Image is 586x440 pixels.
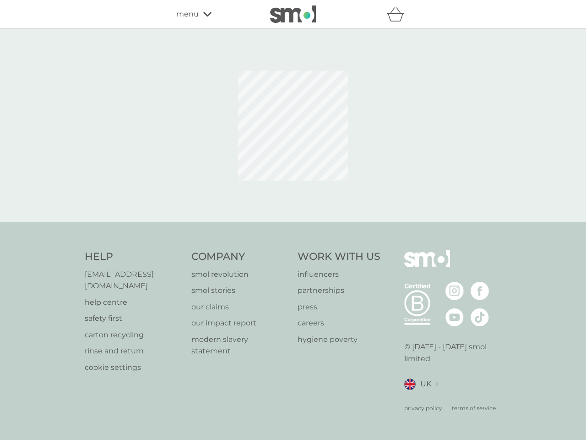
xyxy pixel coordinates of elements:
a: our impact report [191,317,289,329]
a: partnerships [298,285,380,297]
span: menu [176,8,199,20]
h4: Help [85,250,182,264]
a: cookie settings [85,362,182,374]
a: safety first [85,313,182,324]
img: visit the smol Tiktok page [471,308,489,326]
p: © [DATE] - [DATE] smol limited [404,341,502,364]
a: modern slavery statement [191,334,289,357]
h4: Company [191,250,289,264]
img: visit the smol Youtube page [445,308,464,326]
img: smol [404,250,450,281]
h4: Work With Us [298,250,380,264]
a: press [298,301,380,313]
img: UK flag [404,379,416,390]
a: rinse and return [85,345,182,357]
a: smol stories [191,285,289,297]
a: influencers [298,269,380,280]
img: smol [270,5,316,23]
a: privacy policy [404,404,442,412]
a: hygiene poverty [298,334,380,346]
a: terms of service [452,404,496,412]
img: select a new location [436,382,439,387]
img: visit the smol Facebook page [471,282,489,300]
a: careers [298,317,380,329]
a: help centre [85,297,182,308]
span: UK [420,378,431,390]
img: visit the smol Instagram page [445,282,464,300]
a: smol revolution [191,269,289,280]
a: [EMAIL_ADDRESS][DOMAIN_NAME] [85,269,182,292]
a: our claims [191,301,289,313]
div: basket [387,5,410,23]
a: carton recycling [85,329,182,341]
